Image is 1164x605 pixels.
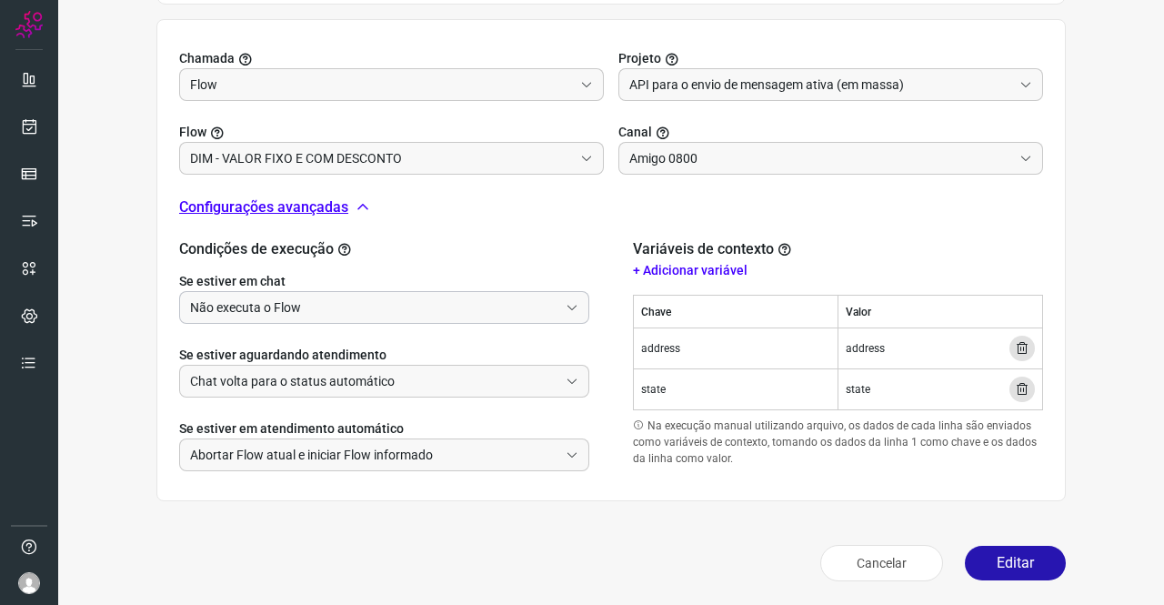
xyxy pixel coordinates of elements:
label: Se estiver em atendimento automático [179,419,589,439]
th: Chave [634,296,838,328]
input: Selecione [190,292,558,323]
img: Logo [15,11,43,38]
img: avatar-user-boy.jpg [18,572,40,594]
span: Projeto [618,49,661,68]
label: Se estiver em chat [179,272,589,291]
input: Selecione um canal [629,143,1012,174]
input: Selecione [190,439,558,470]
span: state [846,381,870,398]
input: Selecionar projeto [629,69,1012,100]
td: address [634,328,838,369]
span: Flow [179,123,206,142]
input: Você precisa criar/selecionar um Projeto. [190,143,573,174]
p: Configurações avançadas [179,197,348,218]
td: state [634,369,838,410]
p: Na execução manual utilizando arquivo, os dados de cada linha são enviados como variáveis de cont... [633,418,1043,467]
th: Valor [838,296,1043,328]
span: address [846,340,885,357]
p: + Adicionar variável [633,261,1043,280]
button: Cancelar [820,545,943,581]
h2: Condições de execução [179,240,589,257]
label: Se estiver aguardando atendimento [179,346,589,365]
input: Selecionar projeto [190,69,573,100]
span: Chamada [179,49,235,68]
span: Canal [618,123,652,142]
input: Selecione [190,366,558,397]
h2: Variáveis de contexto [633,240,796,257]
button: Editar [965,546,1066,580]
